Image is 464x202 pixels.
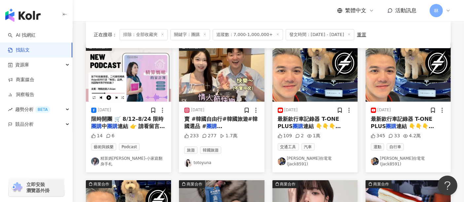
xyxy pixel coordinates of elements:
div: 345 [371,133,385,139]
div: 33 [388,133,400,139]
span: 林 [434,7,439,14]
div: 2 [295,133,304,139]
span: 連結 👇👇👇 https:// [278,123,341,137]
mark: 團購 [91,123,102,129]
span: 活動訊息 [395,7,416,14]
div: 1萬 [307,133,320,139]
img: post-image [366,43,451,102]
span: 最新款行車記錄器 T-ONE PLUS [278,116,339,129]
div: post-image商業合作 [179,43,264,102]
a: searchAI 找網紅 [8,32,36,39]
span: 連結 👇👇👇 https:// [371,123,434,137]
a: KOL Avatar精算媽[PERSON_NAME]-小家庭翻身手札 [91,156,166,167]
div: [DATE] [377,107,391,113]
span: 追蹤數：7,000-1,000,000+ [213,29,283,40]
div: 重置 [357,32,366,37]
div: 4.2萬 [403,133,421,139]
span: 發文時間：[DATE] - [DATE] [286,29,354,40]
div: 商業合作 [93,181,109,187]
span: 旅遊 [184,147,197,154]
div: BETA [35,106,50,113]
div: 277 [202,133,217,139]
div: 商業合作 [280,181,296,187]
div: [DATE] [98,107,111,113]
span: Podcast [119,143,140,151]
a: chrome extension立即安裝 瀏覽器外掛 [9,179,64,196]
img: post-image [179,43,264,102]
span: 立即安裝 瀏覽器外掛 [26,182,50,193]
span: rise [8,107,13,112]
a: 洞察報告 [8,91,34,98]
mark: 團購 [293,123,303,129]
img: KOL Avatar [371,157,379,165]
span: 排除：全部收藏夾 [120,29,168,40]
span: 韓國旅遊 [200,147,221,154]
img: post-image [86,43,171,102]
span: 競品分析 [15,117,34,132]
span: 正在搜尋 ： [94,32,117,37]
span: 賣 #韓國自由行#韓國旅遊#韓國選品 # [184,116,258,129]
div: 109 [278,133,292,139]
div: 6 [106,133,115,139]
span: 自行車 [387,143,404,151]
span: 最新款行車記錄器 T-ONE PLUS [371,116,433,129]
span: 趨勢分析 [15,102,50,117]
div: 233 [184,133,199,139]
img: KOL Avatar [184,159,192,167]
span: 連結 👉 請看留言處 想 [91,123,165,137]
img: KOL Avatar [278,157,286,165]
span: 繁體中文 [345,7,366,14]
img: chrome extension [11,182,23,193]
a: 商案媒合 [8,77,34,83]
div: 14 [91,133,103,139]
div: 1.7萬 [220,133,237,139]
mark: 團購 [107,123,118,129]
span: 關鍵字：團購 [170,29,210,40]
img: post-image [272,43,358,102]
div: post-image商業合作 [86,43,171,102]
div: [DATE] [191,107,204,113]
mark: 團購 [206,123,222,129]
span: 中 [102,123,107,129]
span: 限時開團 🛒 8/12–8/24 限時 [91,116,163,122]
a: KOL Avatartotoyuna [184,159,259,167]
span: 汽車 [302,143,315,151]
a: 找貼文 [8,47,30,53]
div: 商業合作 [187,181,202,187]
span: 資源庫 [15,57,29,72]
a: KOL Avatar[PERSON_NAME]你電電(Jack8591) [278,156,352,167]
a: KOL Avatar[PERSON_NAME]你電電(Jack8591) [371,156,446,167]
span: 藝術與娛樂 [91,143,116,151]
img: KOL Avatar [91,157,99,165]
span: 交通工具 [278,143,299,151]
div: 商業合作 [373,181,389,187]
span: 運動 [371,143,384,151]
div: [DATE] [284,107,298,113]
iframe: Help Scout Beacon - Open [438,176,457,195]
img: logo [5,9,41,22]
mark: 團購 [386,123,397,129]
